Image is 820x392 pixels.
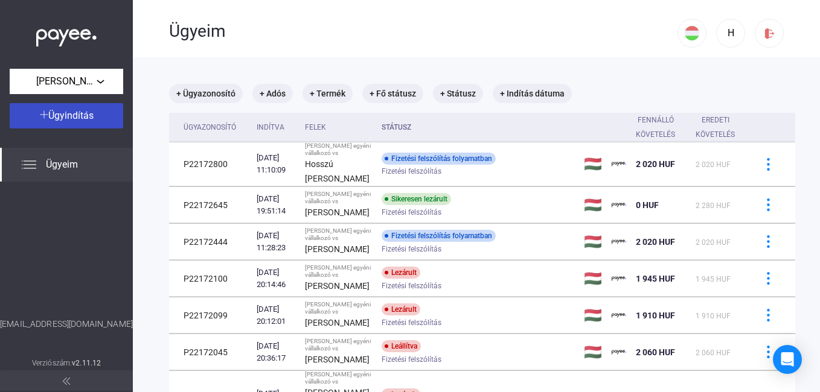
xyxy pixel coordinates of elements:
[636,113,686,142] div: Fennálló követelés
[636,347,675,357] span: 2 060 HUF
[362,84,423,103] mat-chip: + Fő státusz
[305,355,370,364] strong: [PERSON_NAME]
[773,345,802,374] div: Open Intercom Messenger
[696,201,731,210] span: 2 280 HUF
[10,69,123,94] button: [PERSON_NAME] egyéni vállalkozó
[579,142,607,186] td: 🇭🇺
[755,340,781,365] button: more-blue
[46,157,78,172] span: Ügyeim
[685,26,699,40] img: HU
[382,153,496,165] div: Fizetési felszólítás folyamatban
[579,297,607,334] td: 🇭🇺
[305,338,372,352] div: [PERSON_NAME] egyéni vállalkozó vs
[755,192,781,218] button: more-blue
[612,198,626,212] img: payee-logo
[36,22,97,47] img: white-payee-white-dot.svg
[40,110,48,119] img: plus-white.svg
[382,352,441,367] span: Fizetési felszólítás
[305,281,370,291] strong: [PERSON_NAME]
[696,238,731,247] span: 2 020 HUF
[762,158,775,171] img: more-blue
[257,120,284,134] div: Indítva
[184,120,247,134] div: Ügyazonosító
[305,159,370,183] strong: Hosszú [PERSON_NAME]
[696,275,731,283] span: 1 945 HUF
[612,157,626,171] img: payee-logo
[720,26,741,40] div: H
[636,274,675,283] span: 1 945 HUF
[305,244,370,254] strong: [PERSON_NAME]
[305,371,372,385] div: [PERSON_NAME] egyéni vállalkozó vs
[382,242,441,256] span: Fizetési felszólítás
[755,151,781,177] button: more-blue
[10,103,123,128] button: Ügyindítás
[636,311,675,320] span: 1 910 HUF
[184,120,236,134] div: Ügyazonosító
[696,113,746,142] div: Eredeti követelés
[762,235,775,248] img: more-blue
[762,198,775,211] img: more-blue
[169,334,252,370] td: P22172045
[579,261,607,297] td: 🇭🇺
[579,334,607,370] td: 🇭🇺
[755,19,784,48] button: logout-red
[493,84,572,103] mat-chip: + Indítás dátuma
[612,271,626,286] img: payee-logo
[382,315,441,330] span: Fizetési felszólítás
[305,264,372,279] div: [PERSON_NAME] egyéni vállalkozó vs
[755,266,781,291] button: more-blue
[433,84,483,103] mat-chip: + Státusz
[636,113,675,142] div: Fennálló követelés
[677,19,706,48] button: HU
[716,19,745,48] button: H
[763,27,776,40] img: logout-red
[696,312,731,320] span: 1 910 HUF
[169,297,252,334] td: P22172099
[257,303,295,327] div: [DATE] 20:12:01
[612,235,626,249] img: payee-logo
[377,113,579,142] th: Státusz
[612,308,626,323] img: payee-logo
[755,229,781,254] button: more-blue
[762,309,775,321] img: more-blue
[305,207,370,217] strong: [PERSON_NAME]
[72,359,101,367] strong: v2.11.12
[257,152,295,176] div: [DATE] 11:10:09
[169,21,677,42] div: Ügyeim
[382,267,420,279] div: Lezárult
[252,84,293,103] mat-chip: + Adós
[305,191,372,205] div: [PERSON_NAME] egyéni vállalkozó vs
[305,142,372,157] div: [PERSON_NAME] egyéni vállalkozó vs
[762,272,775,285] img: more-blue
[636,200,659,210] span: 0 HUF
[382,279,441,293] span: Fizetési felszólítás
[636,237,675,247] span: 2 020 HUF
[48,110,94,121] span: Ügyindítás
[305,227,372,242] div: [PERSON_NAME] egyéni vállalkozó vs
[303,84,353,103] mat-chip: + Termék
[382,193,451,205] div: Sikeresen lezárult
[22,157,36,172] img: list.svg
[169,187,252,223] td: P22172645
[382,340,421,352] div: Leállítva
[755,303,781,328] button: more-blue
[305,120,372,134] div: Felek
[382,164,441,179] span: Fizetési felszólítás
[696,113,735,142] div: Eredeti követelés
[579,187,607,223] td: 🇭🇺
[636,159,675,169] span: 2 020 HUF
[257,267,295,291] div: [DATE] 20:14:46
[579,224,607,260] td: 🇭🇺
[696,160,731,169] span: 2 020 HUF
[257,340,295,364] div: [DATE] 20:36:17
[305,301,372,315] div: [PERSON_NAME] egyéni vállalkozó vs
[169,224,252,260] td: P22172444
[382,230,496,242] div: Fizetési felszólítás folyamatban
[305,120,326,134] div: Felek
[762,346,775,358] img: more-blue
[257,120,295,134] div: Indítva
[382,303,420,315] div: Lezárult
[612,345,626,359] img: payee-logo
[169,142,252,186] td: P22172800
[63,378,70,385] img: arrow-double-left-grey.svg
